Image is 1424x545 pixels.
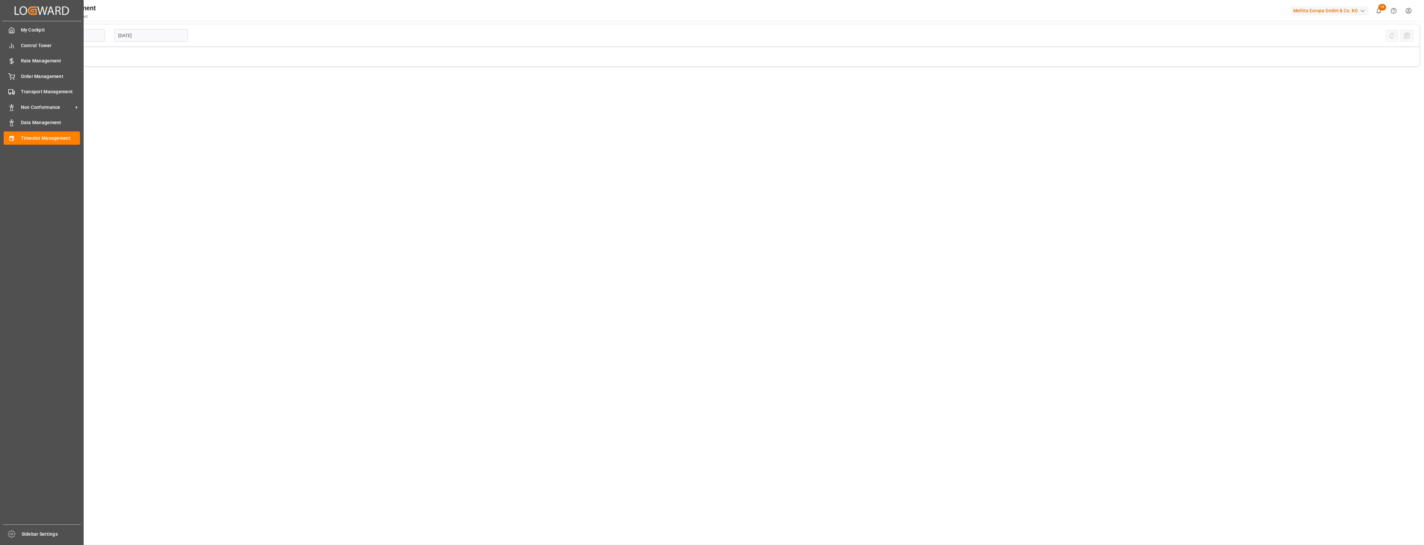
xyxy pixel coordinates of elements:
[4,39,80,52] a: Control Tower
[21,104,73,111] span: Non Conformance
[1378,4,1386,11] span: 14
[21,119,80,126] span: Data Management
[21,27,80,34] span: My Cockpit
[22,531,81,538] span: Sidebar Settings
[21,88,80,95] span: Transport Management
[1291,4,1371,17] button: Melitta Europa GmbH & Co. KG
[1371,3,1386,18] button: show 14 new notifications
[4,54,80,67] a: Rate Management
[21,57,80,64] span: Rate Management
[4,70,80,83] a: Order Management
[114,29,188,42] input: DD-MM-YYYY
[4,116,80,129] a: Data Management
[21,73,80,80] span: Order Management
[21,42,80,49] span: Control Tower
[4,131,80,144] a: Timeslot Management
[4,85,80,98] a: Transport Management
[4,24,80,37] a: My Cockpit
[21,135,80,142] span: Timeslot Management
[1386,3,1401,18] button: Help Center
[1291,6,1369,16] div: Melitta Europa GmbH & Co. KG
